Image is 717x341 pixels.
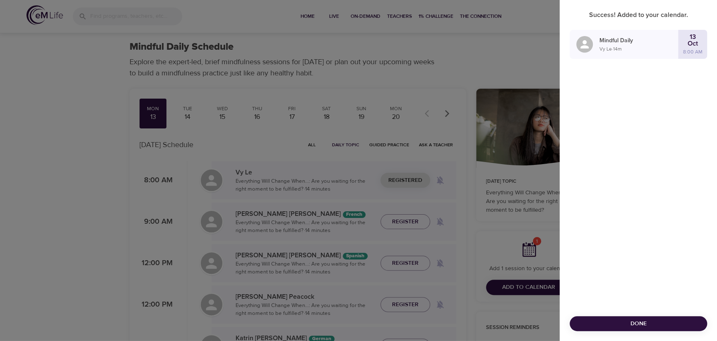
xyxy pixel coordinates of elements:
p: Oct [688,40,698,47]
span: Done [576,319,700,329]
p: Mindful Daily [599,36,678,45]
p: 13 [690,34,696,40]
p: Vy Le · 14 m [599,45,678,53]
button: Done [570,316,707,331]
p: Success! Added to your calendar. [570,10,707,20]
p: 8:00 AM [683,48,703,56]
